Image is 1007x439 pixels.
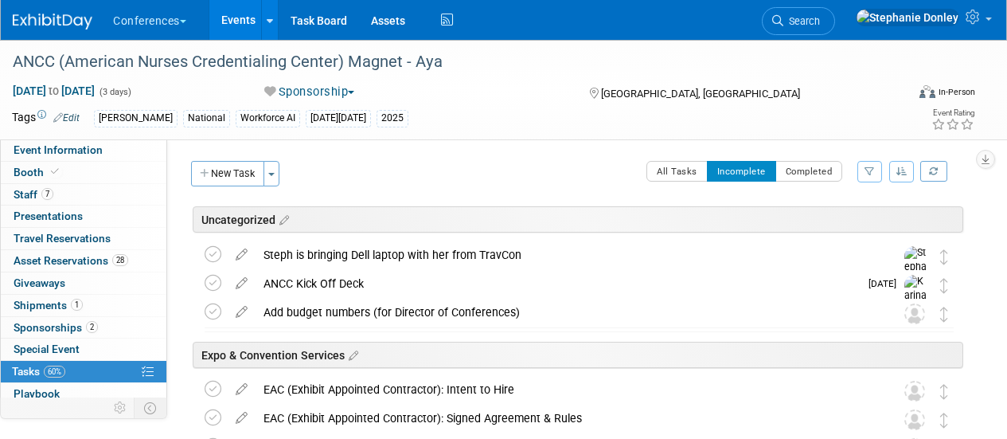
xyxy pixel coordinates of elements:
[14,188,53,201] span: Staff
[707,161,776,182] button: Incomplete
[135,398,167,418] td: Toggle Event Tabs
[71,299,83,311] span: 1
[1,317,166,339] a: Sponsorships2
[1,295,166,316] a: Shipments1
[14,143,103,156] span: Event Information
[256,241,872,268] div: Steph is bringing Dell laptop with her from TravCon
[7,48,893,76] div: ANCC (American Nurses Credentialing Center) Magnet - Aya
[256,376,872,403] div: EAC (Exhibit Appointed Contractor): Intent to Hire
[868,278,904,289] span: [DATE]
[12,109,80,127] td: Tags
[904,275,928,331] img: Karina German
[228,382,256,397] a: edit
[1,361,166,382] a: Tasks60%
[228,411,256,425] a: edit
[1,228,166,249] a: Travel Reservations
[51,167,59,176] i: Booth reservation complete
[345,347,358,363] a: Edit sections
[94,110,178,127] div: [PERSON_NAME]
[940,384,948,399] i: Move task
[904,381,925,402] img: Unassigned
[228,276,256,291] a: edit
[646,161,708,182] button: All Tasks
[183,110,230,127] div: National
[14,276,65,289] span: Giveaways
[377,110,408,127] div: 2025
[236,110,300,127] div: Workforce AI
[904,304,925,324] img: Unassigned
[14,210,83,222] span: Presentations
[14,321,98,334] span: Sponsorships
[856,9,959,26] img: Stephanie Donley
[1,206,166,227] a: Presentations
[191,161,264,186] button: New Task
[193,206,963,233] div: Uncategorized
[14,343,80,355] span: Special Event
[306,110,371,127] div: [DATE][DATE]
[940,307,948,322] i: Move task
[1,339,166,360] a: Special Event
[112,254,128,266] span: 28
[904,410,925,430] img: Unassigned
[940,278,948,293] i: Move task
[14,387,60,400] span: Playbook
[13,14,92,29] img: ExhibitDay
[920,161,947,182] a: Refresh
[904,246,928,316] img: Stephanie Donley
[14,166,62,178] span: Booth
[919,85,935,98] img: Format-Inperson.png
[53,112,80,123] a: Edit
[1,272,166,294] a: Giveaways
[256,270,859,297] div: ANCC Kick Off Deck
[256,299,872,326] div: Add budget numbers (for Director of Conferences)
[228,305,256,319] a: edit
[1,184,166,206] a: Staff7
[98,87,131,97] span: (3 days)
[1,250,166,272] a: Asset Reservations28
[256,405,872,432] div: EAC (Exhibit Appointed Contractor): Signed Agreement & Rules
[275,211,289,227] a: Edit sections
[601,88,800,100] span: [GEOGRAPHIC_DATA], [GEOGRAPHIC_DATA]
[14,299,83,312] span: Shipments
[940,249,948,265] i: Move task
[12,365,65,378] span: Tasks
[931,109,974,117] div: Event Rating
[783,15,820,27] span: Search
[86,321,98,333] span: 2
[44,366,65,378] span: 60%
[193,342,963,368] div: Expo & Convention Services
[834,83,975,107] div: Event Format
[940,413,948,428] i: Move task
[41,188,53,200] span: 7
[775,161,843,182] button: Completed
[46,84,61,97] span: to
[228,248,256,262] a: edit
[14,254,128,267] span: Asset Reservations
[938,86,975,98] div: In-Person
[1,162,166,183] a: Booth
[107,398,135,418] td: Personalize Event Tab Strip
[1,383,166,405] a: Playbook
[14,232,111,245] span: Travel Reservations
[1,139,166,161] a: Event Information
[259,84,361,100] button: Sponsorship
[12,84,96,98] span: [DATE] [DATE]
[762,7,835,35] a: Search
